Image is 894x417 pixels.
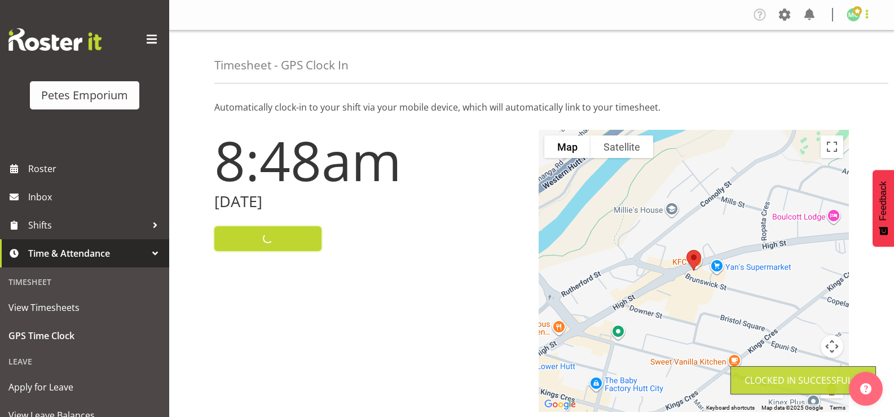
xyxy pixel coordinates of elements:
[591,135,653,158] button: Show satellite imagery
[3,293,166,322] a: View Timesheets
[28,245,147,262] span: Time & Attendance
[821,335,843,358] button: Map camera controls
[214,130,525,191] h1: 8:48am
[860,383,871,394] img: help-xxl-2.png
[745,374,862,387] div: Clocked in Successfully
[878,181,888,221] span: Feedback
[8,327,161,344] span: GPS Time Clock
[873,170,894,247] button: Feedback - Show survey
[830,405,845,411] a: Terms (opens in new tab)
[28,188,164,205] span: Inbox
[847,8,860,21] img: melissa-cowen2635.jpg
[541,397,579,412] img: Google
[821,135,843,158] button: Toggle fullscreen view
[41,87,128,104] div: Petes Emporium
[706,404,755,412] button: Keyboard shortcuts
[214,193,525,210] h2: [DATE]
[8,28,102,51] img: Rosterit website logo
[214,100,849,114] p: Automatically clock-in to your shift via your mobile device, which will automatically link to you...
[544,135,591,158] button: Show street map
[3,350,166,373] div: Leave
[541,397,579,412] a: Open this area in Google Maps (opens a new window)
[3,373,166,401] a: Apply for Leave
[3,270,166,293] div: Timesheet
[8,299,161,316] span: View Timesheets
[3,322,166,350] a: GPS Time Clock
[28,217,147,234] span: Shifts
[8,379,161,396] span: Apply for Leave
[214,59,349,72] h4: Timesheet - GPS Clock In
[28,160,164,177] span: Roster
[761,405,823,411] span: Map data ©2025 Google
